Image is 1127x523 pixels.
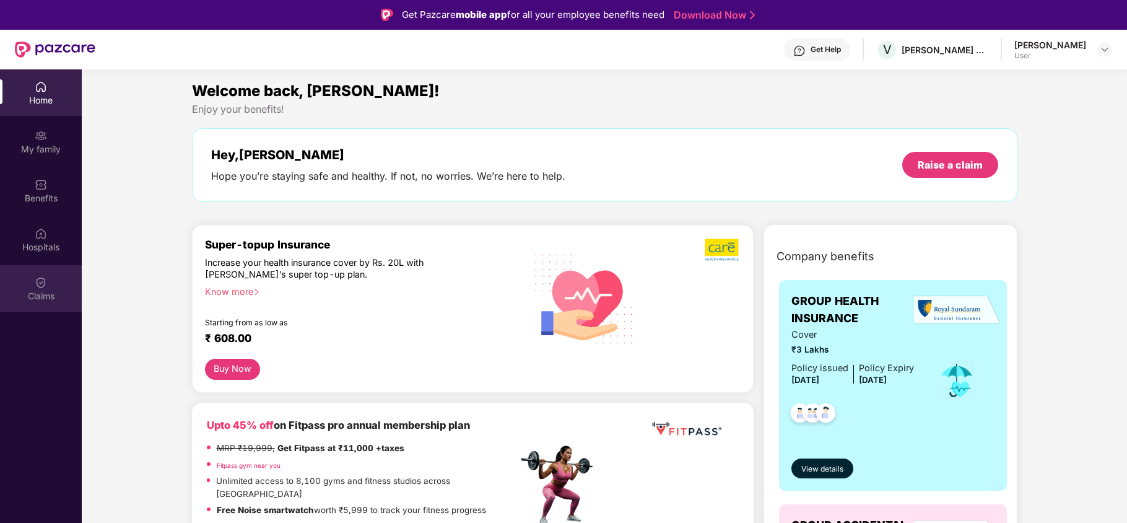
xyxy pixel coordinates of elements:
img: svg+xml;base64,PHN2ZyBpZD0iSG9tZSIgeG1sbnM9Imh0dHA6Ly93d3cudzMub3JnLzIwMDAvc3ZnIiB3aWR0aD0iMjAiIG... [35,81,47,93]
span: GROUP HEALTH INSURANCE [791,292,920,328]
span: [DATE] [791,375,819,385]
div: Starting from as low as [205,318,465,327]
div: Enjoy your benefits! [192,103,1017,116]
div: User [1014,51,1086,61]
img: svg+xml;base64,PHN2ZyB4bWxucz0iaHR0cDovL3d3dy53My5vcmcvMjAwMC9zdmciIHdpZHRoPSI0OC45MTUiIGhlaWdodD... [798,400,828,430]
span: [DATE] [859,375,887,385]
img: svg+xml;base64,PHN2ZyB4bWxucz0iaHR0cDovL3d3dy53My5vcmcvMjAwMC9zdmciIHdpZHRoPSI0OC45NDMiIGhlaWdodD... [811,400,841,430]
del: MRP ₹19,999, [217,443,275,453]
b: Upto 45% off [207,419,274,431]
img: svg+xml;base64,PHN2ZyBpZD0iSGVscC0zMngzMiIgeG1sbnM9Imh0dHA6Ly93d3cudzMub3JnLzIwMDAvc3ZnIiB3aWR0aD... [793,45,806,57]
div: [PERSON_NAME] [1014,39,1086,51]
b: on Fitpass pro annual membership plan [207,419,470,431]
img: svg+xml;base64,PHN2ZyBpZD0iSG9zcGl0YWxzIiB4bWxucz0iaHR0cDovL3d3dy53My5vcmcvMjAwMC9zdmciIHdpZHRoPS... [35,227,47,240]
img: svg+xml;base64,PHN2ZyB4bWxucz0iaHR0cDovL3d3dy53My5vcmcvMjAwMC9zdmciIHdpZHRoPSI0OC45NDMiIGhlaWdodD... [785,400,816,430]
div: [PERSON_NAME] ESTATES DEVELOPERS PRIVATE LIMITED [902,44,988,56]
div: Policy issued [791,361,848,376]
span: Company benefits [777,248,874,265]
strong: Free Noise smartwatch [217,505,314,515]
a: Fitpass gym near you [217,462,281,469]
span: V [883,42,892,57]
span: Cover [791,328,914,342]
img: svg+xml;base64,PHN2ZyBpZD0iRHJvcGRvd24tMzJ4MzIiIHhtbG5zPSJodHRwOi8vd3d3LnczLm9yZy8yMDAwL3N2ZyIgd2... [1100,45,1110,55]
div: Increase your health insurance cover by Rs. 20L with [PERSON_NAME]’s super top-up plan. [205,257,464,280]
div: Policy Expiry [859,361,914,376]
img: Logo [381,9,393,21]
img: svg+xml;base64,PHN2ZyB3aWR0aD0iMjAiIGhlaWdodD0iMjAiIHZpZXdCb3g9IjAgMCAyMCAyMCIgZmlsbD0ibm9uZSIgeG... [35,130,47,142]
button: View details [791,459,854,478]
strong: Get Fitpass at ₹11,000 +taxes [277,443,404,453]
img: icon [937,360,977,401]
div: Get Pazcare for all your employee benefits need [402,7,664,22]
div: Hey, [PERSON_NAME] [211,147,565,162]
div: ₹ 608.00 [205,332,505,346]
span: right [253,289,260,296]
div: Hope you’re staying safe and healthy. If not, no worries. We’re here to help. [211,170,565,183]
p: worth ₹5,999 to track your fitness progress [217,504,486,517]
img: insurerLogo [914,295,1001,325]
img: New Pazcare Logo [15,42,95,58]
strong: mobile app [456,9,507,20]
img: Stroke [750,9,755,22]
div: Raise a claim [918,158,983,172]
button: Buy Now [205,359,261,380]
a: Download Now [674,9,751,22]
span: View details [801,464,843,475]
p: Unlimited access to 8,100 gyms and fitness studios across [GEOGRAPHIC_DATA] [216,475,516,501]
div: Know more [205,286,510,294]
div: Super-topup Insurance [205,238,518,251]
img: svg+xml;base64,PHN2ZyBpZD0iQ2xhaW0iIHhtbG5zPSJodHRwOi8vd3d3LnczLm9yZy8yMDAwL3N2ZyIgd2lkdGg9IjIwIi... [35,276,47,289]
span: ₹3 Lakhs [791,343,914,356]
img: svg+xml;base64,PHN2ZyB4bWxucz0iaHR0cDovL3d3dy53My5vcmcvMjAwMC9zdmciIHhtbG5zOnhsaW5rPSJodHRwOi8vd3... [525,238,643,358]
div: Get Help [811,45,841,55]
img: b5dec4f62d2307b9de63beb79f102df3.png [705,238,740,261]
span: Welcome back, [PERSON_NAME]! [192,82,440,100]
img: svg+xml;base64,PHN2ZyBpZD0iQmVuZWZpdHMiIHhtbG5zPSJodHRwOi8vd3d3LnczLm9yZy8yMDAwL3N2ZyIgd2lkdGg9Ij... [35,178,47,191]
img: fppp.png [650,418,724,441]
